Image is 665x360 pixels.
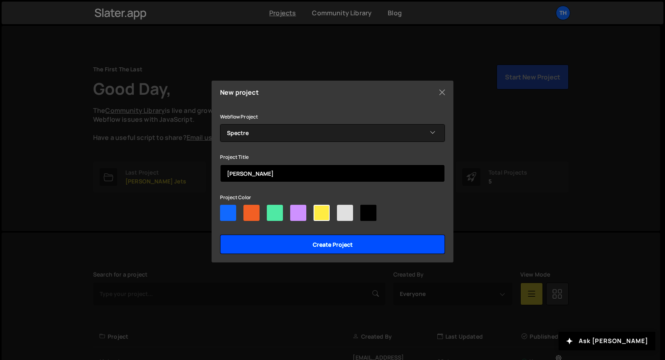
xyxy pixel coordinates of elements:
[220,153,249,161] label: Project Title
[220,164,445,182] input: Project name
[220,194,251,202] label: Project Color
[559,332,655,350] button: Ask [PERSON_NAME]
[220,113,258,121] label: Webflow Project
[220,89,259,96] h5: New project
[436,86,448,98] button: Close
[220,235,445,254] input: Create project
